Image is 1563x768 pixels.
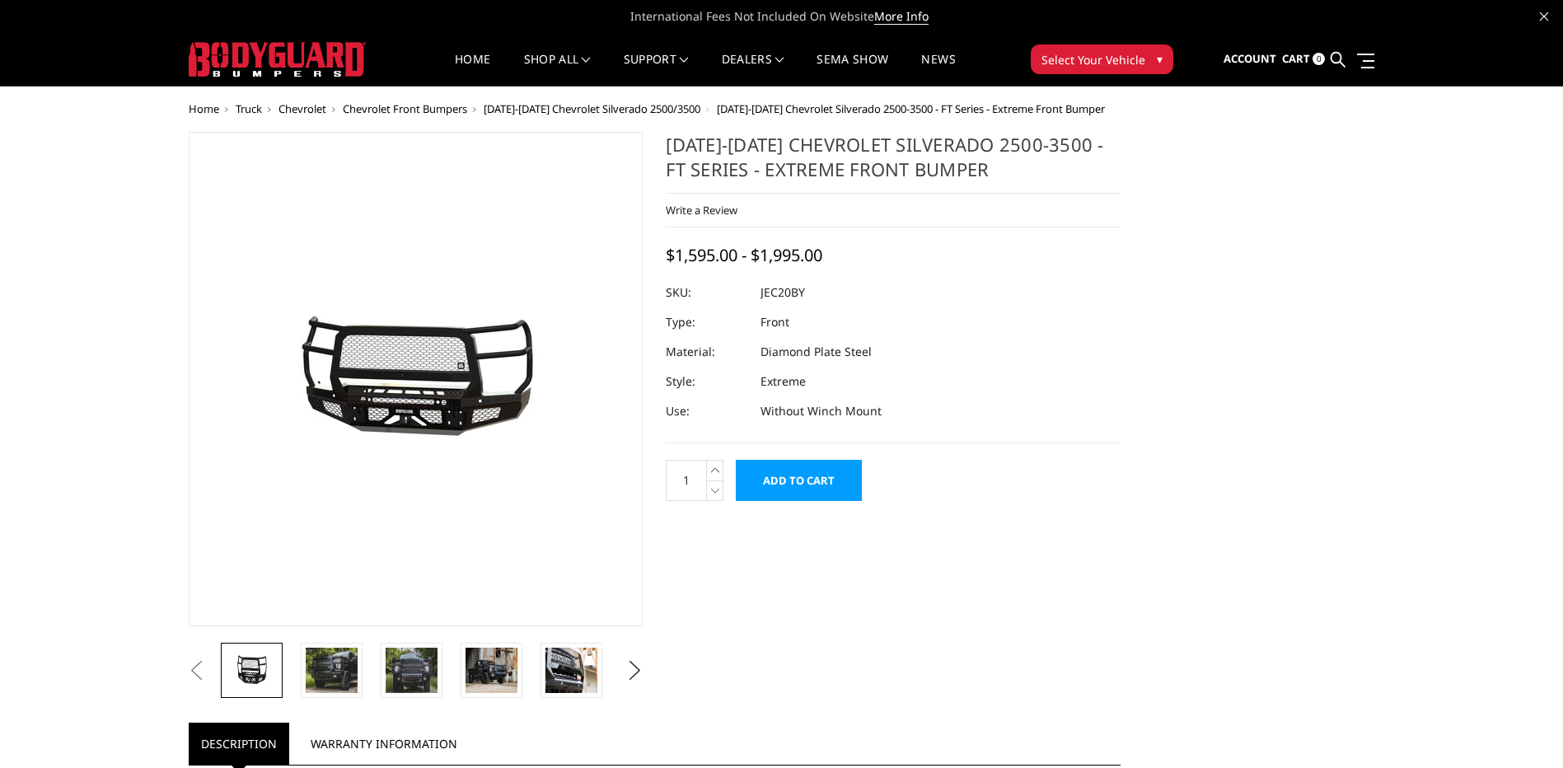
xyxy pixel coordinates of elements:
dd: Without Winch Mount [760,396,882,426]
dd: Diamond Plate Steel [760,337,872,367]
img: 2020-2023 Chevrolet Silverado 2500-3500 - FT Series - Extreme Front Bumper [466,648,517,693]
button: Next [622,658,647,683]
span: Account [1224,51,1276,66]
a: shop all [524,54,591,86]
a: Cart 0 [1282,37,1325,82]
dt: Use: [666,396,748,426]
img: 2020-2023 Chevrolet Silverado 2500-3500 - FT Series - Extreme Front Bumper [306,648,358,693]
a: Home [455,54,490,86]
a: Chevrolet Front Bumpers [343,101,467,116]
button: Select Your Vehicle [1031,44,1173,74]
span: 0 [1313,53,1325,65]
a: Truck [236,101,262,116]
a: Chevrolet [278,101,326,116]
dt: Type: [666,307,748,337]
dd: Extreme [760,367,806,396]
a: SEMA Show [817,54,888,86]
dt: Material: [666,337,748,367]
img: 2020-2023 Chevrolet Silverado 2500-3500 - FT Series - Extreme Front Bumper [226,648,278,693]
img: 2020-2023 Chevrolet Silverado 2500-3500 - FT Series - Extreme Front Bumper [209,287,621,471]
a: Dealers [722,54,784,86]
a: More Info [874,8,929,25]
a: Support [624,54,689,86]
a: Warranty Information [298,723,470,765]
img: BODYGUARD BUMPERS [189,42,366,77]
a: Description [189,723,289,765]
span: Select Your Vehicle [1041,51,1145,68]
span: Cart [1282,51,1310,66]
span: $1,595.00 - $1,995.00 [666,244,822,266]
img: 2020-2023 Chevrolet Silverado 2500-3500 - FT Series - Extreme Front Bumper [386,648,438,693]
a: Home [189,101,219,116]
dd: Front [760,307,789,337]
a: News [921,54,955,86]
a: 2020-2023 Chevrolet Silverado 2500-3500 - FT Series - Extreme Front Bumper [189,132,643,626]
img: 2020-2023 Chevrolet Silverado 2500-3500 - FT Series - Extreme Front Bumper [545,648,597,693]
dt: Style: [666,367,748,396]
dd: JEC20BY [760,278,805,307]
h1: [DATE]-[DATE] Chevrolet Silverado 2500-3500 - FT Series - Extreme Front Bumper [666,132,1121,194]
span: [DATE]-[DATE] Chevrolet Silverado 2500-3500 - FT Series - Extreme Front Bumper [717,101,1105,116]
button: Previous [185,658,209,683]
a: Write a Review [666,203,737,218]
dt: SKU: [666,278,748,307]
a: Account [1224,37,1276,82]
a: [DATE]-[DATE] Chevrolet Silverado 2500/3500 [484,101,700,116]
span: ▾ [1157,50,1163,68]
input: Add to Cart [736,460,862,501]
